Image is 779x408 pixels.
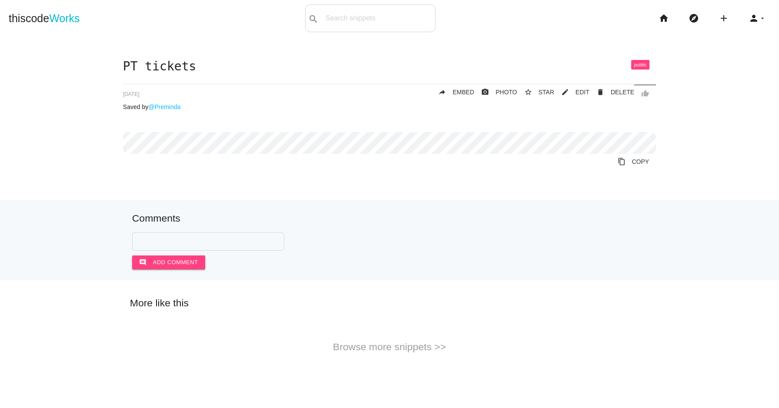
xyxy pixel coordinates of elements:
a: replyEMBED [431,84,474,100]
i: arrow_drop_down [759,4,766,32]
input: Search snippets [321,9,435,27]
button: search [306,5,321,32]
a: mode_editEDIT [554,84,589,100]
i: home [659,4,669,32]
h1: PT tickets [123,60,656,73]
i: photo_camera [481,84,489,100]
i: delete [596,84,604,100]
a: Copy to Clipboard [611,154,656,169]
span: STAR [539,89,554,96]
a: photo_cameraPHOTO [474,84,517,100]
button: star_borderSTAR [517,84,554,100]
span: EDIT [576,89,589,96]
span: [DATE] [123,91,140,97]
button: commentAdd comment [132,255,205,269]
i: mode_edit [561,84,569,100]
span: Works [49,12,80,24]
span: EMBED [453,89,474,96]
i: person [749,4,759,32]
i: comment [139,255,146,269]
h5: More like this [117,298,662,308]
i: star_border [524,84,532,100]
i: content_copy [618,154,626,169]
i: add [719,4,729,32]
span: PHOTO [496,89,517,96]
a: thiscodeWorks [9,4,80,32]
p: Saved by [123,103,656,110]
span: DELETE [611,89,634,96]
a: Delete Post [589,84,634,100]
i: reply [438,84,446,100]
a: @Preminda [148,103,180,110]
i: explore [689,4,699,32]
i: search [308,5,319,33]
h5: Comments [132,213,647,224]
